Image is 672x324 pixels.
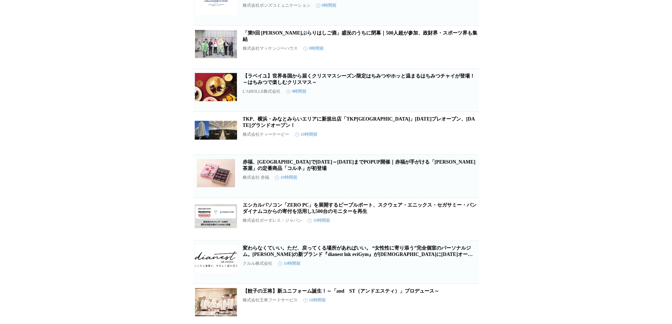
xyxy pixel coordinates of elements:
[308,218,330,224] time: 10時間前
[243,297,298,303] p: 株式会社王将フードサービス
[243,159,476,171] a: 赤福、[GEOGRAPHIC_DATA]で[DATE]～[DATE]までPOPUP開催｜赤福が手がける「[PERSON_NAME]茶屋」の定番商品「コルネ」が初登場
[243,202,477,214] a: エシカルパソコン「ZERO PC」を展開するピープルポート、スクウェア・エニックス・セガサミー・バンダイナムコからの寄付を活用し3,500台のモニターを再生
[243,116,475,128] a: TKP、横浜・みなとみらいエリアに新規出店「TKP[GEOGRAPHIC_DATA]」[DATE]プレオープン、[DATE]グランドオープン！
[316,2,337,8] time: 9時間前
[295,132,317,137] time: 10時間前
[243,175,269,181] p: 株式会社 赤福
[243,288,440,294] a: 【餃子の王将】新ユニフォーム誕生！～「and ST（アンドエスティ）」プロデュース～
[243,73,475,85] a: 【ラベイユ】世界各国から届くクリスマスシーズン限定はちみつやホッと温まるはちみつチャイが登場！～はちみつで楽しむクリスマス～
[278,261,301,267] time: 10時間前
[195,202,237,230] img: エシカルパソコン「ZERO PC」を展開するピープルポート、スクウェア・エニックス・セガサミー・バンダイナムコからの寄付を活用し3,500台のモニターを再生
[195,159,237,187] img: 赤福、柏髙島屋で10月22日（水）～11月4日（火）までPOPUP開催｜赤福が手がける「五十鈴茶屋」の定番商品「コルネ」が初登場
[243,88,280,94] p: L'ABEILLE株式会社
[195,30,237,58] img: 「第9回 平塚ぶらりはしご酒」盛況のうちに閉幕｜500人超が参加、政財界・スポーツ界も集結
[195,288,237,316] img: 【餃子の王将】新ユニフォーム誕生！～「and ST（アンドエスティ）」プロデュース～
[303,45,324,51] time: 9時間前
[195,116,237,144] img: TKP、横浜・みなとみらいエリアに新規出店「TKPみなとみらいカンファレンスセンター」11月17日プレオープン、11月25日グランドオープン！
[303,297,326,303] time: 10時間前
[286,88,307,94] time: 9時間前
[243,261,272,267] p: クルル株式会社
[195,73,237,101] img: 【ラベイユ】世界各国から届くクリスマスシーズン限定はちみつやホッと温まるはちみつチャイが登場！～はちみつで楽しむクリスマス～
[243,30,477,42] a: 「第9回 [PERSON_NAME]ぶらりはしご酒」盛況のうちに閉幕｜500人超が参加、政財界・スポーツ界も集結
[243,45,298,51] p: 株式会社マッケンジーハウス
[195,245,237,273] img: 変わらなくていい。ただ、戻ってくる場所があればいい。 “女性性に寄り添う”完全個室のパーソナルジム。eviGymの新ブランド『dianest lnk eviGym』が祐天寺に10月15日オープン
[243,2,310,8] p: 株式会社ボンズコミュニケーション
[275,175,297,181] time: 10時間前
[243,245,473,263] a: 変わらなくていい。ただ、戻ってくる場所があればいい。 “女性性に寄り添う”完全個室のパーソナルジム。[PERSON_NAME]の新ブランド『dianest lnk eviGym』が[DEMOGR...
[243,218,302,224] p: 株式会社ボーダレス・ジャパン
[243,132,289,137] p: 株式会社ティーケーピー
